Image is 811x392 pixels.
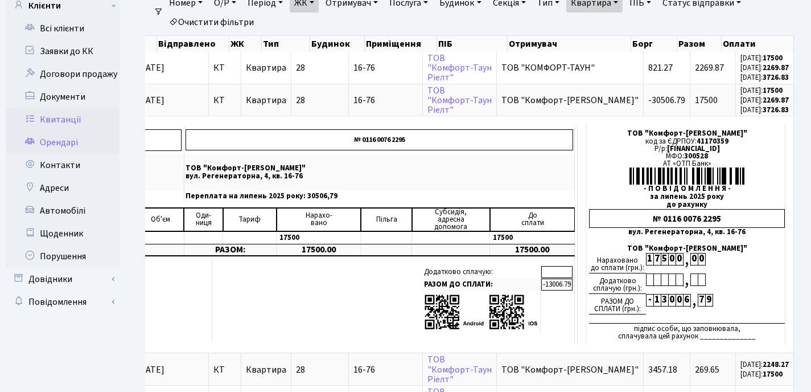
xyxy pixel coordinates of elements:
[589,153,785,160] div: МФО:
[676,294,683,307] div: 0
[437,36,508,52] th: ПІБ
[157,36,230,52] th: Відправлено
[763,53,783,63] b: 17500
[296,364,305,376] span: 28
[213,96,236,105] span: КТ
[661,253,668,266] div: 5
[589,145,785,153] div: Р/р:
[740,63,789,73] small: [DATE]:
[213,63,236,72] span: КТ
[740,72,789,83] small: [DATE]:
[740,85,783,96] small: [DATE]:
[213,365,236,374] span: КТ
[668,294,676,307] div: 0
[763,360,789,370] b: 2248.27
[296,62,305,74] span: 28
[6,131,120,154] a: Орендарі
[589,185,785,193] div: - П О В І Д О М Л Е Н Н Я -
[6,63,120,85] a: Договори продажу
[353,63,418,72] span: 16-76
[353,365,418,374] span: 16-76
[698,253,705,266] div: 0
[277,208,361,231] td: Нарахо- вано
[6,17,120,40] a: Всі клієнти
[229,36,262,52] th: ЖК
[653,253,661,266] div: 7
[501,96,639,105] span: ТОВ "Комфорт-[PERSON_NAME]"
[501,365,639,374] span: ТОВ "Комфорт-[PERSON_NAME]"
[6,245,120,268] a: Порушення
[246,94,286,107] span: Квартира
[490,208,575,231] td: До cплати
[246,62,286,74] span: Квартира
[6,199,120,222] a: Автомобілі
[589,294,646,315] div: РАЗОМ ДО СПЛАТИ (грн.):
[722,36,794,52] th: Оплати
[137,208,184,231] td: Об'єм
[646,294,653,307] div: -
[683,253,690,266] div: ,
[648,62,673,74] span: 821.27
[648,364,677,376] span: 3457.18
[427,52,492,84] a: ТОВ"Комфорт-ТаунРіелт"
[697,136,728,146] span: 41170359
[277,244,361,256] td: 17500.00
[6,177,120,199] a: Адреси
[740,53,783,63] small: [DATE]:
[490,244,575,256] td: 17500.00
[740,360,789,370] small: [DATE]:
[683,273,690,287] div: ,
[698,294,705,307] div: 7
[661,294,668,307] div: 3
[653,294,661,307] div: 1
[763,95,789,105] b: 2269.87
[361,208,411,231] td: Пільга
[508,36,631,52] th: Отримувач
[589,323,785,340] div: підпис особи, що заповнювала, сплачувала цей рахунок ______________
[427,354,492,386] a: ТОВ"Комфорт-ТаунРіелт"
[676,253,683,266] div: 0
[589,193,785,201] div: за липень 2025 року
[6,40,120,63] a: Заявки до КК
[690,253,698,266] div: 0
[262,36,310,52] th: Тип
[690,294,698,307] div: ,
[763,72,789,83] b: 3726.83
[740,105,789,115] small: [DATE]:
[589,228,785,236] div: вул. Регенераторна, 4, кв. 16-76
[589,138,785,145] div: код за ЄДРПОУ:
[184,208,223,231] td: Оди- ниця
[589,209,785,228] div: № 0116 0076 2295
[186,165,573,172] p: ТОВ "Комфорт-[PERSON_NAME]"
[223,208,277,231] td: Тариф
[277,231,361,244] td: 17500
[589,253,646,273] div: Нараховано до сплати (грн.):
[695,94,718,107] span: 17500
[705,294,713,307] div: 9
[667,144,720,154] span: [FINANCIAL_ID]
[589,245,785,252] div: ТОВ "Комфорт-[PERSON_NAME]"
[422,279,541,291] td: РАЗОМ ДО СПЛАТИ:
[648,94,685,107] span: -30506.79
[427,84,492,116] a: ТОВ"Комфорт-ТаунРіелт"
[763,105,789,115] b: 3726.83
[186,173,573,180] p: вул. Регенераторна, 4, кв. 16-76
[422,266,541,278] td: Додатково сплачую:
[296,94,305,107] span: 28
[6,154,120,177] a: Контакти
[184,244,276,256] td: РАЗОМ:
[740,369,783,379] small: [DATE]:
[646,253,653,266] div: 1
[740,95,789,105] small: [DATE]:
[246,364,286,376] span: Квартира
[589,160,785,168] div: АТ «ОТП Банк»
[365,36,437,52] th: Приміщення
[6,222,120,245] a: Щоденник
[684,151,708,161] span: 300528
[668,253,676,266] div: 0
[763,85,783,96] b: 17500
[137,63,204,72] span: [DATE]
[6,108,120,131] a: Квитанції
[501,63,639,72] span: ТОВ "КОМФОРТ-ТАУН"
[490,231,575,244] td: 17500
